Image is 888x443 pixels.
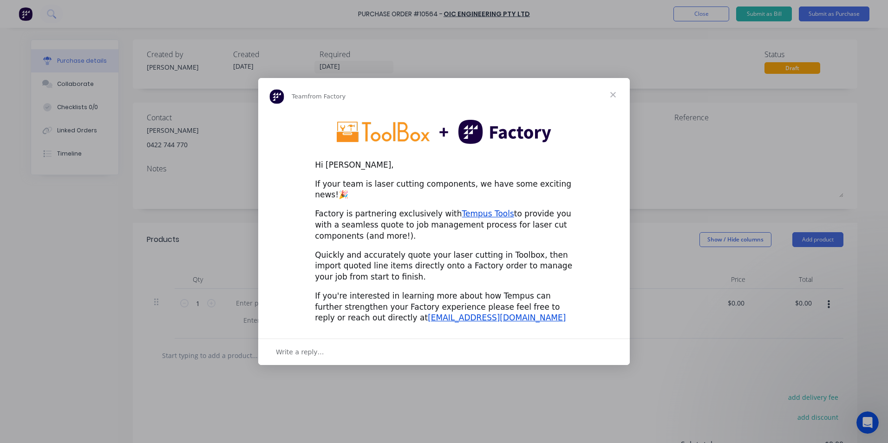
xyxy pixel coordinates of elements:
div: Factory is partnering exclusively with to provide you with a seamless quote to job management pro... [315,208,573,241]
a: Tempus Tools [462,209,514,218]
div: Open conversation and reply [258,339,630,365]
span: from Factory [307,93,346,100]
a: [EMAIL_ADDRESS][DOMAIN_NAME] [428,313,566,322]
img: Profile image for Team [269,89,284,104]
div: If you're interested in learning more about how Tempus can further strengthen your Factory experi... [315,291,573,324]
div: Hi [PERSON_NAME], [315,160,573,171]
span: Write a reply… [276,346,324,358]
div: Quickly and accurately quote your laser cutting in Toolbox, then import quoted line items directl... [315,250,573,283]
span: Team [292,93,307,100]
div: If your team is laser cutting components, we have some exciting news!🎉 [315,179,573,201]
span: Close [596,78,630,111]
